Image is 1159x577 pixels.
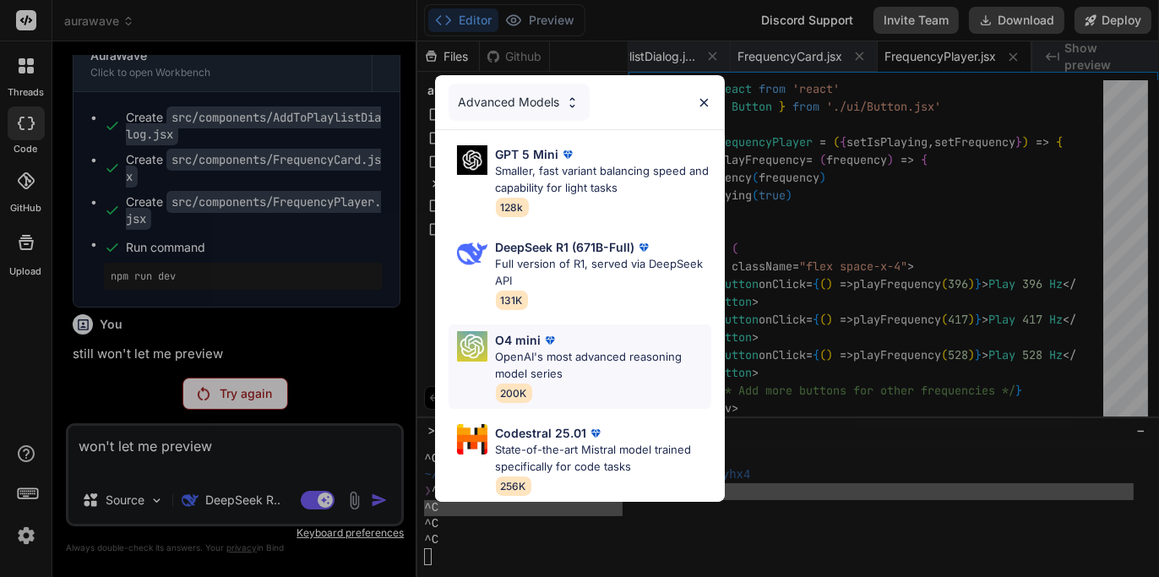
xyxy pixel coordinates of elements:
p: DeepSeek R1 (671B-Full) [496,238,635,256]
span: 128k [496,198,529,217]
img: close [697,95,711,110]
p: Smaller, fast variant balancing speed and capability for light tasks [496,163,711,196]
p: GPT 5 Mini [496,145,559,163]
p: OpenAI's most advanced reasoning model series [496,349,711,382]
p: Full version of R1, served via DeepSeek API [496,256,711,289]
span: 256K [496,476,531,496]
p: Codestral 25.01 [496,424,587,442]
img: Pick Models [457,145,487,175]
div: Advanced Models [449,84,590,121]
p: State-of-the-art Mistral model trained specifically for code tasks [496,442,711,475]
img: premium [541,332,558,349]
span: 131K [496,291,528,310]
img: Pick Models [457,238,487,269]
img: premium [635,239,652,256]
img: Pick Models [457,424,487,455]
img: premium [559,146,576,163]
img: premium [587,425,604,442]
img: Pick Models [457,331,487,362]
span: 200K [496,384,532,403]
img: Pick Models [565,95,579,110]
p: O4 mini [496,331,541,349]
